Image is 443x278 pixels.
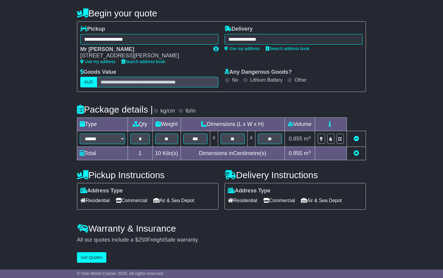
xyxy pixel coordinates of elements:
td: Dimensions in Centimetre(s) [181,147,285,160]
td: Volume [285,118,315,131]
span: 250 [138,237,147,243]
span: Commercial [263,196,295,205]
label: AUD [80,77,97,87]
a: Use my address [80,59,115,64]
a: Use my address [225,46,260,51]
button: Get Quotes [77,252,107,263]
td: Total [77,147,128,160]
h4: Begin your quote [77,8,366,18]
span: 10 [155,150,161,156]
span: Air & Sea Depot [301,196,342,205]
td: Type [77,118,128,131]
h4: Package details | [77,104,153,114]
sup: 3 [308,135,311,140]
span: © One World Courier 2025. All rights reserved. [77,271,165,276]
div: All our quotes include a $ FreightSafe warranty. [77,237,366,243]
label: Any Dangerous Goods? [225,69,292,76]
h4: Warranty & Insurance [77,223,366,233]
label: kg/cm [161,108,175,114]
a: Remove this item [354,136,359,142]
td: Dimensions (L x W x H) [181,118,285,131]
span: 0.855 [289,150,302,156]
label: No [232,77,238,83]
label: Lithium Battery [250,77,283,83]
span: Residential [228,196,257,205]
div: [STREET_ADDRESS][PERSON_NAME] [80,53,207,59]
label: Delivery [225,26,253,32]
span: m [304,150,311,156]
div: Mr [PERSON_NAME] [80,46,207,53]
span: m [304,136,311,142]
label: Address Type [228,188,271,194]
span: Commercial [116,196,147,205]
label: Pickup [80,26,105,32]
span: 0.855 [289,136,302,142]
span: Residential [80,196,110,205]
td: Weight [152,118,181,131]
label: lb/in [186,108,196,114]
td: Kilo(s) [152,147,181,160]
label: Other [295,77,307,83]
td: x [210,131,218,147]
td: x [247,131,255,147]
a: Add new item [354,150,359,156]
label: Goods Value [80,69,116,76]
h4: Delivery Instructions [225,170,366,180]
a: Search address book [122,59,165,64]
span: Air & Sea Depot [153,196,194,205]
label: Address Type [80,188,123,194]
td: Qty [128,118,152,131]
sup: 3 [308,150,311,154]
h4: Pickup Instructions [77,170,218,180]
a: Search address book [266,46,309,51]
td: 1 [128,147,152,160]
